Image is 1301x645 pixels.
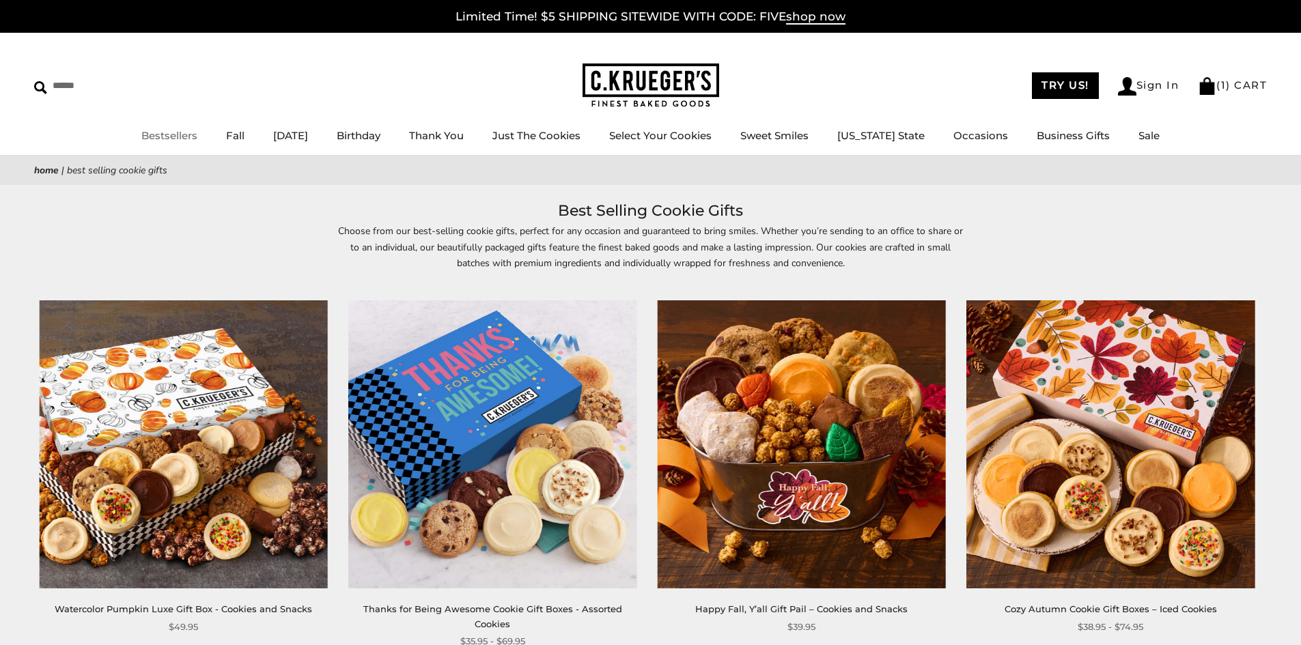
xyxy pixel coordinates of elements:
[337,129,380,142] a: Birthday
[492,129,580,142] a: Just The Cookies
[55,199,1246,223] h1: Best Selling Cookie Gifts
[34,164,59,177] a: Home
[337,223,965,286] p: Choose from our best-selling cookie gifts, perfect for any occasion and guaranteed to bring smile...
[61,164,64,177] span: |
[169,620,198,634] span: $49.95
[740,129,809,142] a: Sweet Smiles
[953,129,1008,142] a: Occasions
[1138,129,1160,142] a: Sale
[786,10,845,25] span: shop now
[966,300,1255,588] img: Cozy Autumn Cookie Gift Boxes – Iced Cookies
[1221,78,1227,91] span: 1
[1198,77,1216,95] img: Bag
[34,75,197,96] input: Search
[363,603,622,629] a: Thanks for Being Awesome Cookie Gift Boxes - Assorted Cookies
[273,129,308,142] a: [DATE]
[348,300,636,588] img: Thanks for Being Awesome Cookie Gift Boxes - Assorted Cookies
[1198,78,1267,91] a: (1) CART
[1078,620,1143,634] span: $38.95 - $74.95
[837,129,925,142] a: [US_STATE] State
[456,10,845,25] a: Limited Time! $5 SHIPPING SITEWIDE WITH CODE: FIVEshop now
[609,129,712,142] a: Select Your Cookies
[787,620,815,634] span: $39.95
[1032,72,1099,99] a: TRY US!
[67,164,167,177] span: Best Selling Cookie Gifts
[695,603,908,614] a: Happy Fall, Y’all Gift Pail – Cookies and Snacks
[1118,77,1136,96] img: Account
[658,300,946,588] img: Happy Fall, Y’all Gift Pail – Cookies and Snacks
[34,81,47,94] img: Search
[34,162,1267,178] nav: breadcrumbs
[1005,603,1217,614] a: Cozy Autumn Cookie Gift Boxes – Iced Cookies
[141,129,197,142] a: Bestsellers
[55,603,312,614] a: Watercolor Pumpkin Luxe Gift Box - Cookies and Snacks
[1118,77,1179,96] a: Sign In
[409,129,464,142] a: Thank You
[583,63,719,108] img: C.KRUEGER'S
[1037,129,1110,142] a: Business Gifts
[226,129,244,142] a: Fall
[40,300,328,588] img: Watercolor Pumpkin Luxe Gift Box - Cookies and Snacks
